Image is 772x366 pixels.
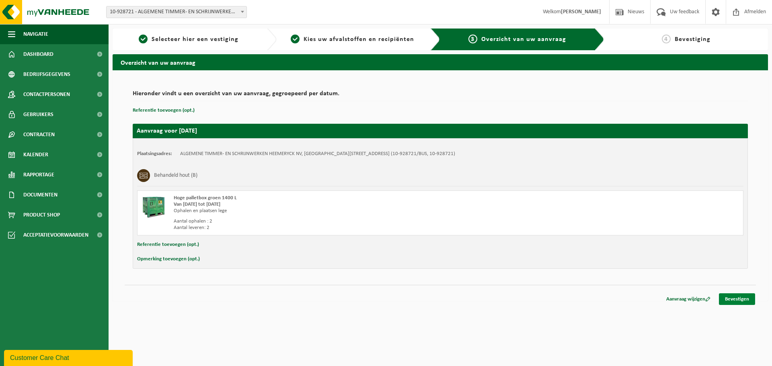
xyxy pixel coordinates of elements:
[675,36,710,43] span: Bevestiging
[137,239,199,250] button: Referentie toevoegen (opt.)
[174,218,472,225] div: Aantal ophalen : 2
[142,195,166,219] img: PB-HB-1400-HPE-GN-01.png
[113,54,768,70] h2: Overzicht van uw aanvraag
[291,35,300,43] span: 2
[719,293,755,305] a: Bevestigen
[107,6,246,18] span: 10-928721 - ALGEMENE TIMMER- EN SCHRIJNWERKEN HEEMERYCK NV - OOSTNIEUWKERKE
[106,6,247,18] span: 10-928721 - ALGEMENE TIMMER- EN SCHRIJNWERKEN HEEMERYCK NV - OOSTNIEUWKERKE
[174,208,472,214] div: Ophalen en plaatsen lege
[23,24,48,44] span: Navigatie
[660,293,717,305] a: Aanvraag wijzigen
[23,165,54,185] span: Rapportage
[133,90,748,101] h2: Hieronder vindt u een overzicht van uw aanvraag, gegroepeerd per datum.
[23,64,70,84] span: Bedrijfsgegevens
[4,348,134,366] iframe: chat widget
[23,185,57,205] span: Documenten
[139,35,148,43] span: 1
[174,195,237,200] span: Hoge palletbox groen 1400 L
[23,205,60,225] span: Product Shop
[561,9,601,15] strong: [PERSON_NAME]
[23,104,53,125] span: Gebruikers
[23,84,70,104] span: Contactpersonen
[23,125,55,145] span: Contracten
[281,35,425,44] a: 2Kies uw afvalstoffen en recipiënten
[137,128,197,134] strong: Aanvraag voor [DATE]
[23,225,88,245] span: Acceptatievoorwaarden
[23,145,48,165] span: Kalender
[137,151,172,156] strong: Plaatsingsadres:
[662,35,671,43] span: 4
[468,35,477,43] span: 3
[180,151,455,157] td: ALGEMENE TIMMER- EN SCHRIJNWERKEN HEEMERYCK NV, [GEOGRAPHIC_DATA][STREET_ADDRESS] (10-928721/BUS,...
[481,36,566,43] span: Overzicht van uw aanvraag
[137,254,200,264] button: Opmerking toevoegen (opt.)
[133,105,195,116] button: Referentie toevoegen (opt.)
[174,202,220,207] strong: Van [DATE] tot [DATE]
[304,36,414,43] span: Kies uw afvalstoffen en recipiënten
[152,36,238,43] span: Selecteer hier een vestiging
[154,169,197,182] h3: Behandeld hout (B)
[117,35,261,44] a: 1Selecteer hier een vestiging
[23,44,53,64] span: Dashboard
[174,225,472,231] div: Aantal leveren: 2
